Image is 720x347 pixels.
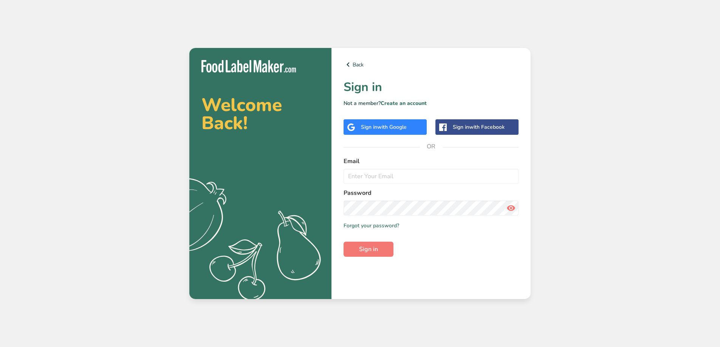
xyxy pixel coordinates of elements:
a: Create an account [381,100,427,107]
input: Enter Your Email [344,169,519,184]
button: Sign in [344,242,393,257]
span: Sign in [359,245,378,254]
span: with Google [377,123,407,131]
p: Not a member? [344,99,519,107]
div: Sign in [453,123,505,131]
div: Sign in [361,123,407,131]
label: Password [344,188,519,197]
span: OR [420,135,443,158]
h1: Sign in [344,78,519,96]
label: Email [344,157,519,166]
span: with Facebook [469,123,505,131]
a: Back [344,60,519,69]
h2: Welcome Back! [201,96,319,132]
a: Forgot your password? [344,222,399,230]
img: Food Label Maker [201,60,296,72]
